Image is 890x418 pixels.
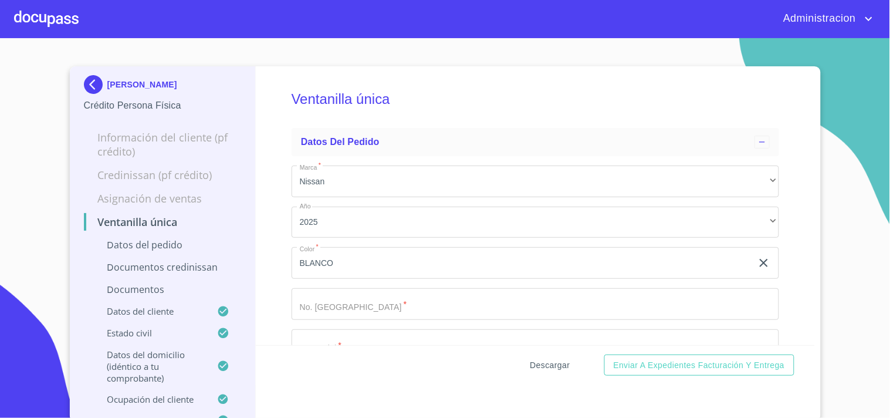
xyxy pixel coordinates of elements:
p: Ventanilla única [84,215,242,229]
span: Datos del pedido [301,137,380,147]
p: Datos del pedido [84,238,242,251]
button: Enviar a Expedientes Facturación y Entrega [604,355,794,376]
p: Información del cliente (PF crédito) [84,130,242,159]
button: account of current user [774,9,876,28]
p: Datos del cliente [84,305,218,317]
p: Documentos CrediNissan [84,261,242,274]
div: [PERSON_NAME] [84,75,242,99]
p: Estado civil [84,327,218,339]
p: Documentos [84,283,242,296]
span: Enviar a Expedientes Facturación y Entrega [614,358,785,373]
p: Ocupación del Cliente [84,393,218,405]
p: Asignación de Ventas [84,191,242,205]
div: Datos del pedido [292,128,779,156]
p: [PERSON_NAME] [107,80,177,89]
button: Descargar [526,355,575,376]
p: Credinissan (PF crédito) [84,168,242,182]
span: Descargar [530,358,570,373]
span: Administracion [774,9,862,28]
div: Nissan [292,166,779,197]
p: Datos del domicilio (idéntico a tu comprobante) [84,349,218,384]
p: Crédito Persona Física [84,99,242,113]
img: Docupass spot blue [84,75,107,94]
h5: Ventanilla única [292,75,779,123]
button: clear input [757,256,771,270]
div: 2025 [292,207,779,238]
